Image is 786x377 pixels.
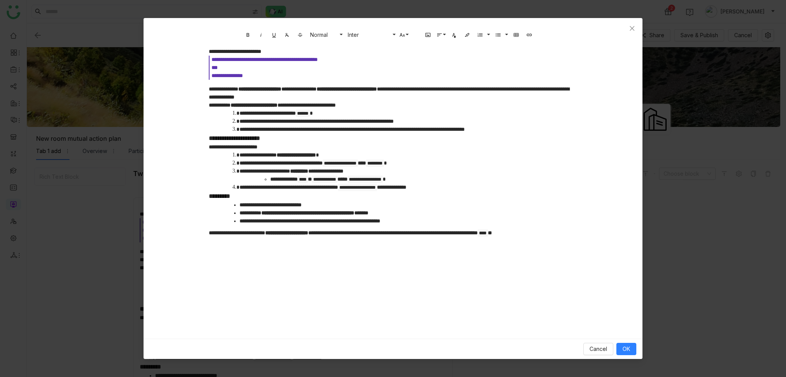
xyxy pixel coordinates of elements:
[461,29,473,40] button: Background Color
[616,343,636,355] button: OK
[503,29,509,40] button: Unordered List
[345,29,396,40] button: Inter
[622,18,642,39] button: Close
[294,29,306,40] button: Strikethrough (Ctrl+S)
[346,31,392,38] span: Inter
[398,29,410,40] button: Font Size
[485,29,491,40] button: Ordered List
[583,343,613,355] button: Cancel
[268,29,280,40] button: Underline (Ctrl+U)
[589,345,607,353] span: Cancel
[309,31,339,38] span: Normal
[474,29,486,40] button: Ordered List
[623,345,630,353] span: OK
[492,29,504,40] button: Unordered List
[422,29,434,40] button: Insert Image (Ctrl+P)
[435,29,447,40] button: Align
[255,29,267,40] button: Italic (Ctrl+I)
[523,29,535,40] button: Insert Link (Ctrl+K)
[242,29,254,40] button: Bold (Ctrl+B)
[307,29,343,40] button: Normal
[281,29,293,40] button: Clear Formatting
